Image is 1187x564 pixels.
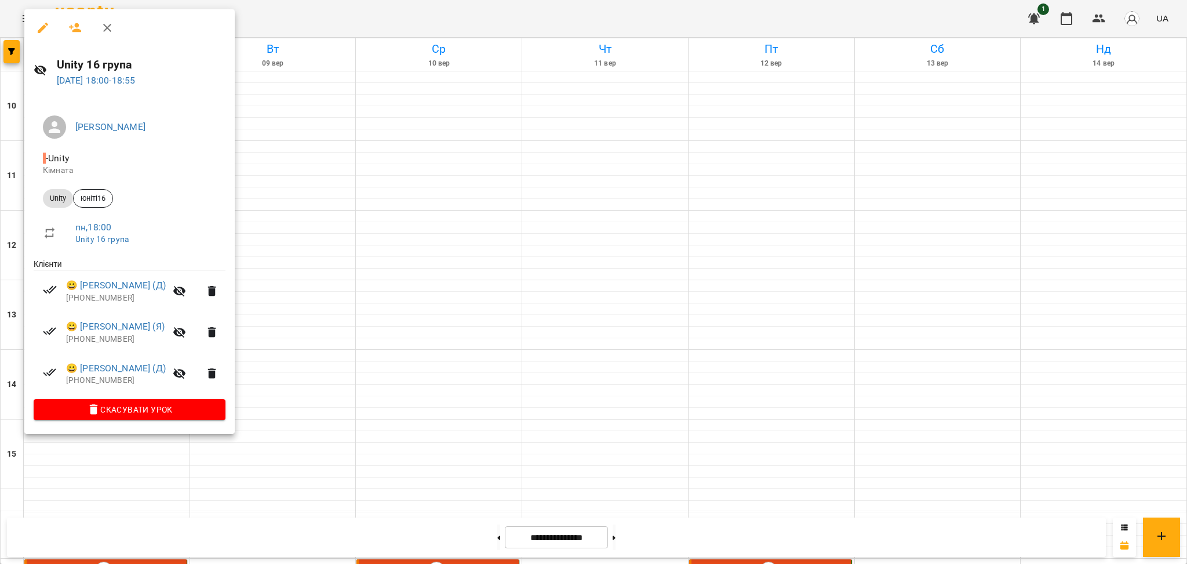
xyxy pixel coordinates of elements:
[73,189,113,208] div: юніті16
[43,283,57,297] svg: Візит сплачено
[75,121,145,132] a: [PERSON_NAME]
[66,361,166,375] a: 😀 [PERSON_NAME] (Д)
[66,375,166,386] p: [PHONE_NUMBER]
[57,56,226,74] h6: Unity 16 група
[43,153,71,164] span: - Unity
[43,403,216,417] span: Скасувати Урок
[43,165,216,176] p: Кімната
[66,279,166,292] a: 😀 [PERSON_NAME] (Д)
[43,366,57,379] svg: Візит сплачено
[34,399,225,420] button: Скасувати Урок
[75,234,129,244] a: Unity 16 група
[43,324,57,338] svg: Візит сплачено
[43,193,73,204] span: Unity
[75,222,111,233] a: пн , 18:00
[66,320,165,334] a: 😀 [PERSON_NAME] (Я)
[66,292,166,304] p: [PHONE_NUMBER]
[57,75,136,86] a: [DATE] 18:00-18:55
[74,193,112,204] span: юніті16
[34,258,225,399] ul: Клієнти
[66,334,166,345] p: [PHONE_NUMBER]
